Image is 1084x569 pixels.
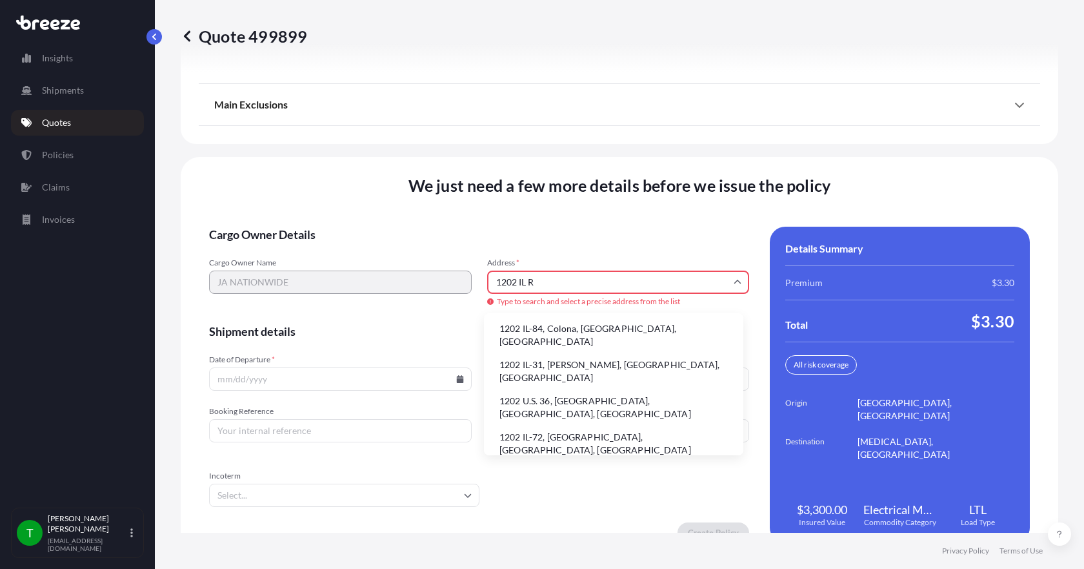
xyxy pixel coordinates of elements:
span: [MEDICAL_DATA], [GEOGRAPHIC_DATA] [858,435,1014,461]
div: All risk coverage [785,355,857,375]
p: [EMAIL_ADDRESS][DOMAIN_NAME] [48,537,128,552]
p: Shipments [42,84,84,97]
span: Address [487,258,750,268]
p: [PERSON_NAME] [PERSON_NAME] [48,513,128,534]
span: Premium [785,276,823,289]
span: Incoterm [209,471,479,481]
a: Privacy Policy [942,546,989,556]
input: Your internal reference [209,419,472,442]
span: [GEOGRAPHIC_DATA], [GEOGRAPHIC_DATA] [858,397,1014,422]
input: Select... [209,484,479,507]
a: Claims [11,174,144,200]
span: Origin [785,397,858,422]
p: Insights [42,52,73,65]
li: 1202 IL-31, [PERSON_NAME], [GEOGRAPHIC_DATA], [GEOGRAPHIC_DATA] [489,355,738,388]
span: $3.30 [992,276,1014,289]
p: Policies [42,149,74,161]
input: Cargo owner address [487,271,750,294]
li: 1202 IL-84, Colona, [GEOGRAPHIC_DATA], [GEOGRAPHIC_DATA] [489,318,738,352]
p: Quote 499899 [181,26,307,47]
span: Type to search and select a precise address from the list [487,296,750,307]
p: Claims [42,181,70,194]
p: Quotes [42,116,71,129]
span: $3.30 [971,311,1014,331]
div: Main Exclusions [214,89,1025,120]
span: Booking Reference [209,406,472,417]
a: Terms of Use [999,546,1043,556]
span: Destination [785,435,858,461]
span: We just need a few more details before we issue the policy [408,175,831,196]
span: Commodity Category [864,517,936,528]
a: Policies [11,142,144,168]
p: Invoices [42,213,75,226]
a: Quotes [11,110,144,136]
span: Shipment details [209,324,749,339]
span: $3,300.00 [797,502,847,517]
li: 1202 IL-72, [GEOGRAPHIC_DATA], [GEOGRAPHIC_DATA], [GEOGRAPHIC_DATA] [489,427,738,460]
span: Load Type [961,517,995,528]
button: Create Policy [677,522,749,543]
span: T [26,526,34,539]
span: Electrical Machinery and Equipment [863,502,936,517]
input: mm/dd/yyyy [209,367,472,391]
li: 1202 U.S. 36, [GEOGRAPHIC_DATA], [GEOGRAPHIC_DATA], [GEOGRAPHIC_DATA] [489,391,738,424]
a: Invoices [11,207,144,233]
span: Insured Value [799,517,845,528]
span: Total [785,318,808,331]
p: Create Policy [688,526,739,539]
span: Date of Departure [209,355,472,365]
span: Details Summary [785,242,863,255]
span: Cargo Owner Name [209,258,472,268]
span: Cargo Owner Details [209,227,749,242]
a: Insights [11,45,144,71]
span: LTL [969,502,987,517]
a: Shipments [11,78,144,103]
span: Main Exclusions [214,98,288,111]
